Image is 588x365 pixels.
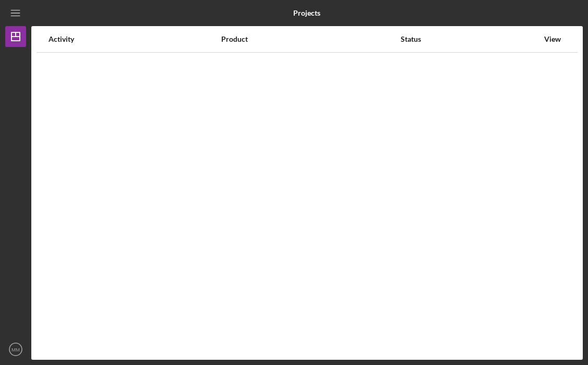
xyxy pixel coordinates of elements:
[539,35,566,43] div: View
[49,35,220,43] div: Activity
[11,347,20,352] text: MM
[293,9,320,17] b: Projects
[5,339,26,360] button: MM
[221,35,400,43] div: Product
[401,35,538,43] div: Status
